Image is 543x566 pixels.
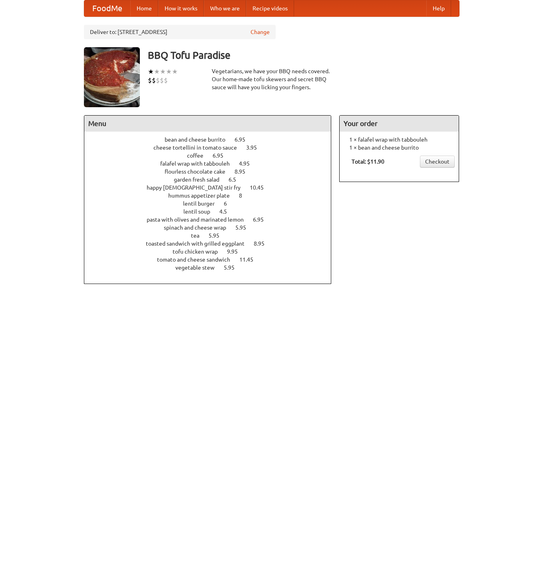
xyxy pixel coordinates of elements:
[251,28,270,36] a: Change
[84,25,276,39] div: Deliver to: [STREET_ADDRESS]
[212,67,332,91] div: Vegetarians, we have your BBQ needs covered. Our home-made tofu skewers and secret BBQ sauce will...
[164,224,234,231] span: spinach and cheese wrap
[165,168,260,175] a: flourless chocolate cake 8.95
[239,256,261,263] span: 11.45
[156,76,160,85] li: $
[147,216,252,223] span: pasta with olives and marinated lemon
[344,136,455,144] li: 1 × falafel wrap with tabbouleh
[426,0,451,16] a: Help
[160,160,238,167] span: falafel wrap with tabbouleh
[344,144,455,152] li: 1 × bean and cheese burrito
[340,116,459,132] h4: Your order
[164,76,168,85] li: $
[147,184,249,191] span: happy [DEMOGRAPHIC_DATA] stir fry
[183,200,223,207] span: lentil burger
[254,240,272,247] span: 8.95
[183,208,218,215] span: lentil soup
[157,256,238,263] span: tomato and cheese sandwich
[84,116,331,132] h4: Menu
[229,176,244,183] span: 6.5
[148,67,154,76] li: ★
[246,144,265,151] span: 3.95
[165,136,233,143] span: bean and cheese burrito
[183,200,242,207] a: lentil burger 6
[148,47,459,63] h3: BBQ Tofu Paradise
[147,184,278,191] a: happy [DEMOGRAPHIC_DATA] stir fry 10.45
[183,208,242,215] a: lentil soup 4.5
[166,67,172,76] li: ★
[160,67,166,76] li: ★
[160,76,164,85] li: $
[187,152,238,159] a: coffee 6.95
[250,184,272,191] span: 10.45
[158,0,204,16] a: How it works
[168,192,257,199] a: hummus appetizer plate 8
[165,136,260,143] a: bean and cheese burrito 6.95
[153,144,272,151] a: cheese tortellini in tomato sauce 3.95
[168,192,238,199] span: hummus appetizer plate
[352,158,384,165] b: Total: $11.90
[175,264,249,271] a: vegetable stew 5.95
[235,224,254,231] span: 5.95
[130,0,158,16] a: Home
[160,160,265,167] a: falafel wrap with tabbouleh 4.95
[146,240,279,247] a: toasted sandwich with grilled eggplant 8.95
[147,216,278,223] a: pasta with olives and marinated lemon 6.95
[173,248,226,255] span: tofu chicken wrap
[146,240,253,247] span: toasted sandwich with grilled eggplant
[187,152,211,159] span: coffee
[191,232,234,239] a: tea 5.95
[172,67,178,76] li: ★
[84,0,130,16] a: FoodMe
[174,176,227,183] span: garden fresh salad
[191,232,207,239] span: tea
[175,264,223,271] span: vegetable stew
[227,248,246,255] span: 9.95
[219,208,235,215] span: 4.5
[420,156,455,168] a: Checkout
[148,76,152,85] li: $
[154,67,160,76] li: ★
[165,168,233,175] span: flourless chocolate cake
[84,47,140,107] img: angular.jpg
[235,168,253,175] span: 8.95
[164,224,261,231] a: spinach and cheese wrap 5.95
[157,256,268,263] a: tomato and cheese sandwich 11.45
[253,216,272,223] span: 6.95
[152,76,156,85] li: $
[246,0,294,16] a: Recipe videos
[235,136,253,143] span: 6.95
[224,264,243,271] span: 5.95
[153,144,245,151] span: cheese tortellini in tomato sauce
[204,0,246,16] a: Who we are
[239,192,250,199] span: 8
[209,232,227,239] span: 5.95
[224,200,235,207] span: 6
[174,176,251,183] a: garden fresh salad 6.5
[173,248,253,255] a: tofu chicken wrap 9.95
[239,160,258,167] span: 4.95
[213,152,231,159] span: 6.95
